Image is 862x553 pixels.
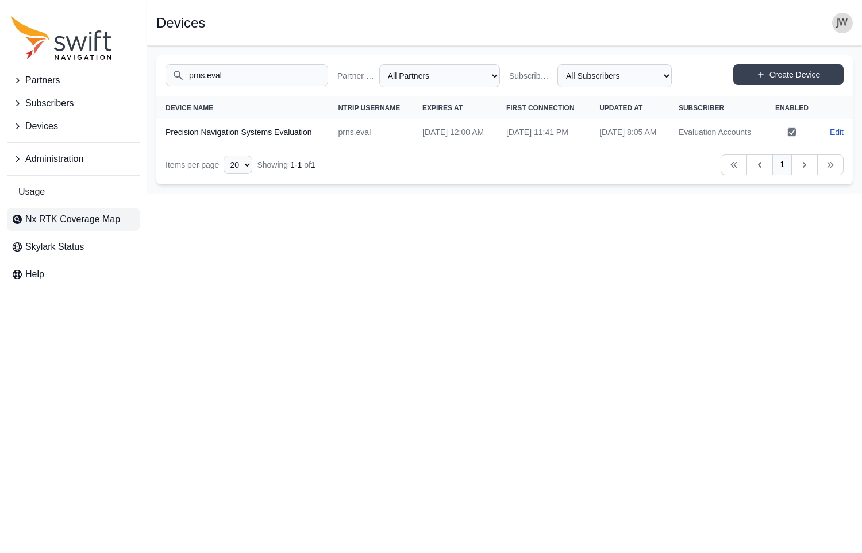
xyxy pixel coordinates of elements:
label: Subscriber Name [509,70,553,82]
a: Skylark Status [7,235,140,258]
select: Partner Name [379,64,500,87]
span: 1 [311,160,315,169]
span: First Connection [506,104,575,112]
span: 1 - 1 [290,160,302,169]
th: Precision Navigation Systems Evaluation [156,119,329,145]
span: Nx RTK Coverage Map [25,212,120,226]
input: Search [166,64,328,86]
td: Evaluation Accounts [669,119,765,145]
select: Subscriber [557,64,672,87]
button: Administration [7,148,140,171]
span: Help [25,268,44,281]
th: Enabled [765,96,819,119]
button: Subscribers [7,92,140,115]
span: Items per page [166,160,219,169]
a: Edit [830,126,844,138]
a: Nx RTK Coverage Map [7,208,140,231]
nav: Table navigation [156,145,853,184]
button: Partners [7,69,140,92]
span: Expires At [422,104,463,112]
span: Skylark Status [25,240,84,254]
th: Device Name [156,96,329,119]
span: Partners [25,74,60,87]
span: Updated At [599,104,642,112]
td: [DATE] 12:00 AM [413,119,497,145]
td: prns.eval [329,119,413,145]
select: Display Limit [224,156,252,174]
button: Devices [7,115,140,138]
a: 1 [772,154,792,175]
label: Partner Name [337,70,375,82]
span: Administration [25,152,83,166]
td: [DATE] 11:41 PM [497,119,590,145]
td: [DATE] 8:05 AM [590,119,669,145]
div: Showing of [257,159,315,171]
a: Usage [7,180,140,203]
h1: Devices [156,16,205,30]
img: user photo [832,13,853,33]
span: Subscribers [25,96,74,110]
th: Subscriber [669,96,765,119]
a: Help [7,263,140,286]
a: Create Device [733,64,844,85]
th: NTRIP Username [329,96,413,119]
span: Usage [18,185,45,199]
span: Devices [25,119,58,133]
